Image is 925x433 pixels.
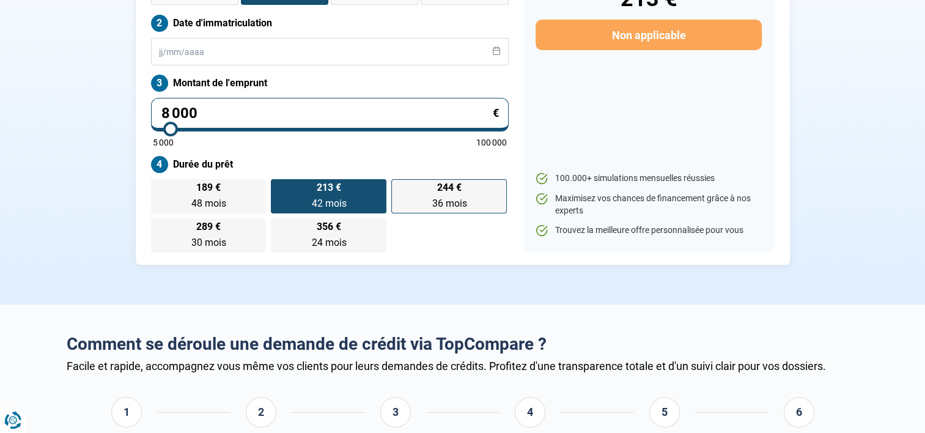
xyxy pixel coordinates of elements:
label: Durée du prêt [151,156,509,173]
span: 189 € [196,183,221,193]
div: Facile et rapide, accompagnez vous même vos clients pour leurs demandes de crédits. Profitez d'un... [67,360,859,372]
label: Montant de l'emprunt [151,75,509,92]
span: 213 € [317,183,341,193]
li: Trouvez la meilleure offre personnalisée pour vous [536,224,761,237]
span: 30 mois [191,237,226,248]
div: 6 [784,397,814,427]
h2: Comment se déroule une demande de crédit via TopCompare ? [67,334,859,355]
div: 5 [649,397,680,427]
span: € [493,108,499,119]
label: Date d'immatriculation [151,15,509,32]
span: 356 € [317,222,341,232]
span: 24 mois [311,237,346,248]
span: 48 mois [191,198,226,209]
button: Non applicable [536,20,761,50]
div: 1 [111,397,142,427]
span: 5 000 [153,138,174,147]
div: 2 [246,397,276,427]
span: 244 € [437,183,462,193]
li: 100.000+ simulations mensuelles réussies [536,172,761,185]
input: jj/mm/aaaa [151,38,509,65]
div: 3 [380,397,411,427]
span: 100 000 [476,138,507,147]
span: 289 € [196,222,221,232]
span: 36 mois [432,198,466,209]
li: Maximisez vos chances de financement grâce à nos experts [536,193,761,216]
div: 4 [515,397,545,427]
span: 42 mois [311,198,346,209]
